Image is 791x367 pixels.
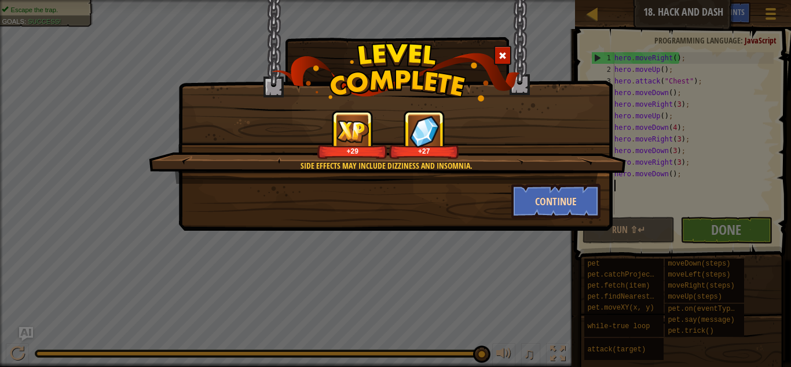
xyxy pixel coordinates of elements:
[320,147,385,155] div: +29
[391,147,457,155] div: +27
[336,120,369,143] img: reward_icon_xp.png
[204,160,569,172] div: Side effects may include dizziness and insomnia.
[272,43,520,101] img: level_complete.png
[511,184,601,219] button: Continue
[409,115,440,147] img: reward_icon_gems.png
